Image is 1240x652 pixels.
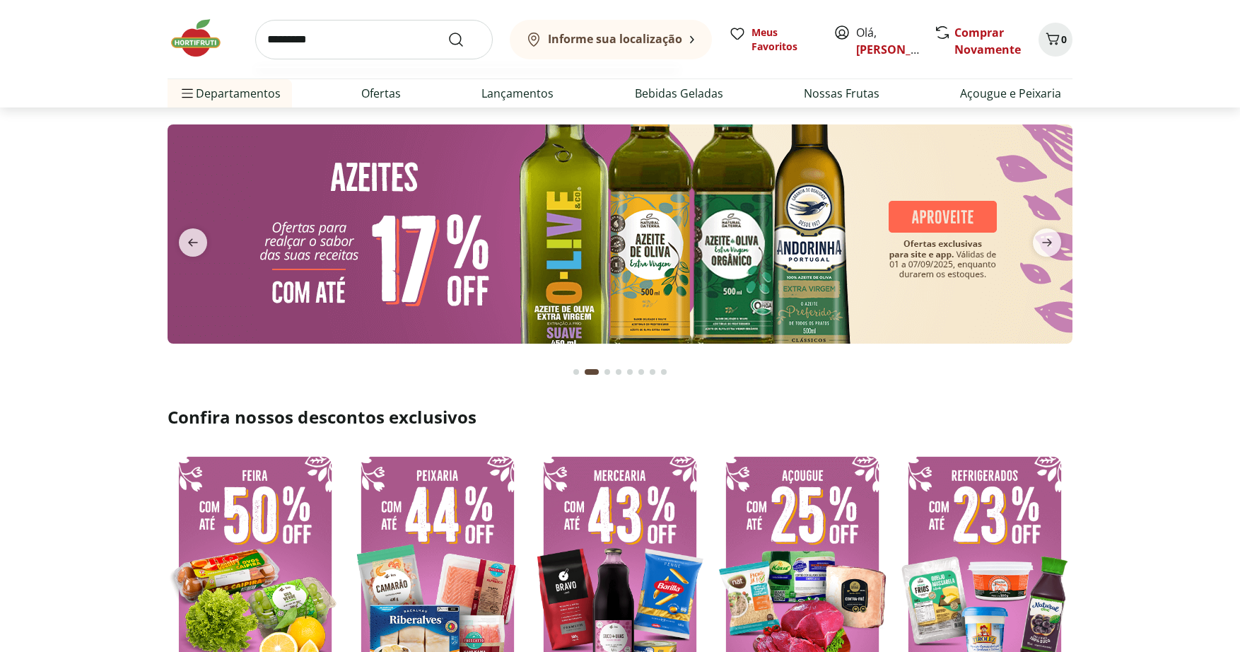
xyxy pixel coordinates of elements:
[168,228,218,257] button: previous
[168,124,1072,344] img: azeites
[856,24,919,58] span: Olá,
[804,85,879,102] a: Nossas Frutas
[179,76,281,110] span: Departamentos
[1022,228,1072,257] button: next
[602,355,613,389] button: Go to page 3 from fs-carousel
[624,355,636,389] button: Go to page 5 from fs-carousel
[954,25,1021,57] a: Comprar Novamente
[582,355,602,389] button: Current page from fs-carousel
[168,406,1072,429] h2: Confira nossos descontos exclusivos
[658,355,669,389] button: Go to page 8 from fs-carousel
[613,355,624,389] button: Go to page 4 from fs-carousel
[647,355,658,389] button: Go to page 7 from fs-carousel
[361,85,401,102] a: Ofertas
[179,76,196,110] button: Menu
[548,31,682,47] b: Informe sua localização
[960,85,1061,102] a: Açougue e Peixaria
[635,85,723,102] a: Bebidas Geladas
[448,31,481,48] button: Submit Search
[481,85,554,102] a: Lançamentos
[636,355,647,389] button: Go to page 6 from fs-carousel
[571,355,582,389] button: Go to page 1 from fs-carousel
[168,17,238,59] img: Hortifruti
[856,42,948,57] a: [PERSON_NAME]
[729,25,817,54] a: Meus Favoritos
[510,20,712,59] button: Informe sua localização
[751,25,817,54] span: Meus Favoritos
[1039,23,1072,57] button: Carrinho
[1061,33,1067,46] span: 0
[255,20,493,59] input: search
